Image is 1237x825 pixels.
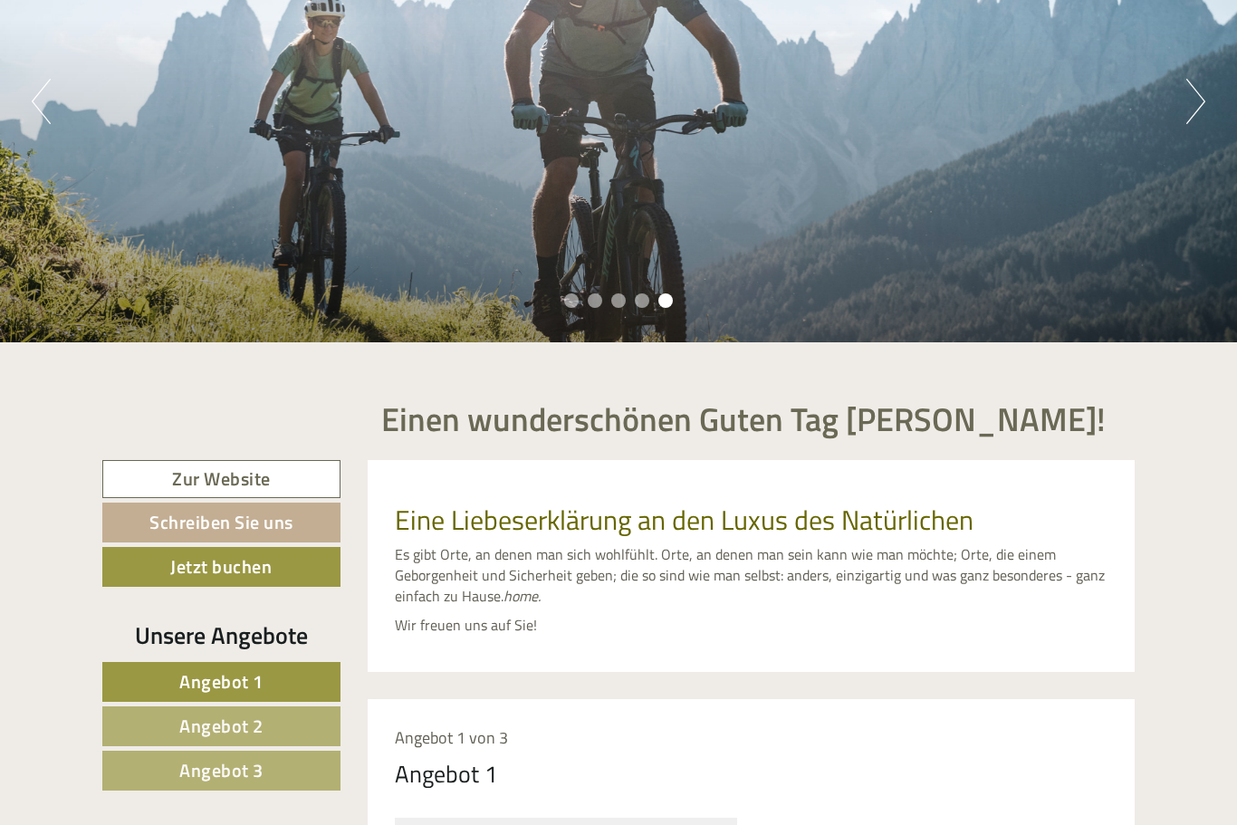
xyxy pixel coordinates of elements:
div: Angebot 1 [395,757,498,791]
button: Previous [32,79,51,124]
em: home. [503,585,541,607]
div: [GEOGRAPHIC_DATA] [27,53,280,67]
small: 14:12 [27,88,280,101]
span: Angebot 1 von 3 [395,725,508,750]
div: Guten Tag, wie können wir Ihnen helfen? [14,49,289,104]
h1: Einen wunderschönen Guten Tag [PERSON_NAME]! [381,401,1106,437]
span: Angebot 2 [179,712,264,740]
a: Jetzt buchen [102,547,340,587]
p: Es gibt Orte, an denen man sich wohlfühlt. Orte, an denen man sein kann wie man möchte; Orte, die... [395,544,1108,607]
button: Senden [597,469,714,509]
p: Wir freuen uns auf Sie! [395,615,1108,636]
button: Next [1186,79,1205,124]
span: Angebot 3 [179,756,264,784]
a: Schreiben Sie uns [102,503,340,542]
div: Mittwoch [311,14,403,44]
span: Eine Liebeserklärung an den Luxus des Natürlichen [395,499,973,541]
span: Angebot 1 [179,667,264,695]
div: Unsere Angebote [102,619,340,652]
a: Zur Website [102,460,340,499]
